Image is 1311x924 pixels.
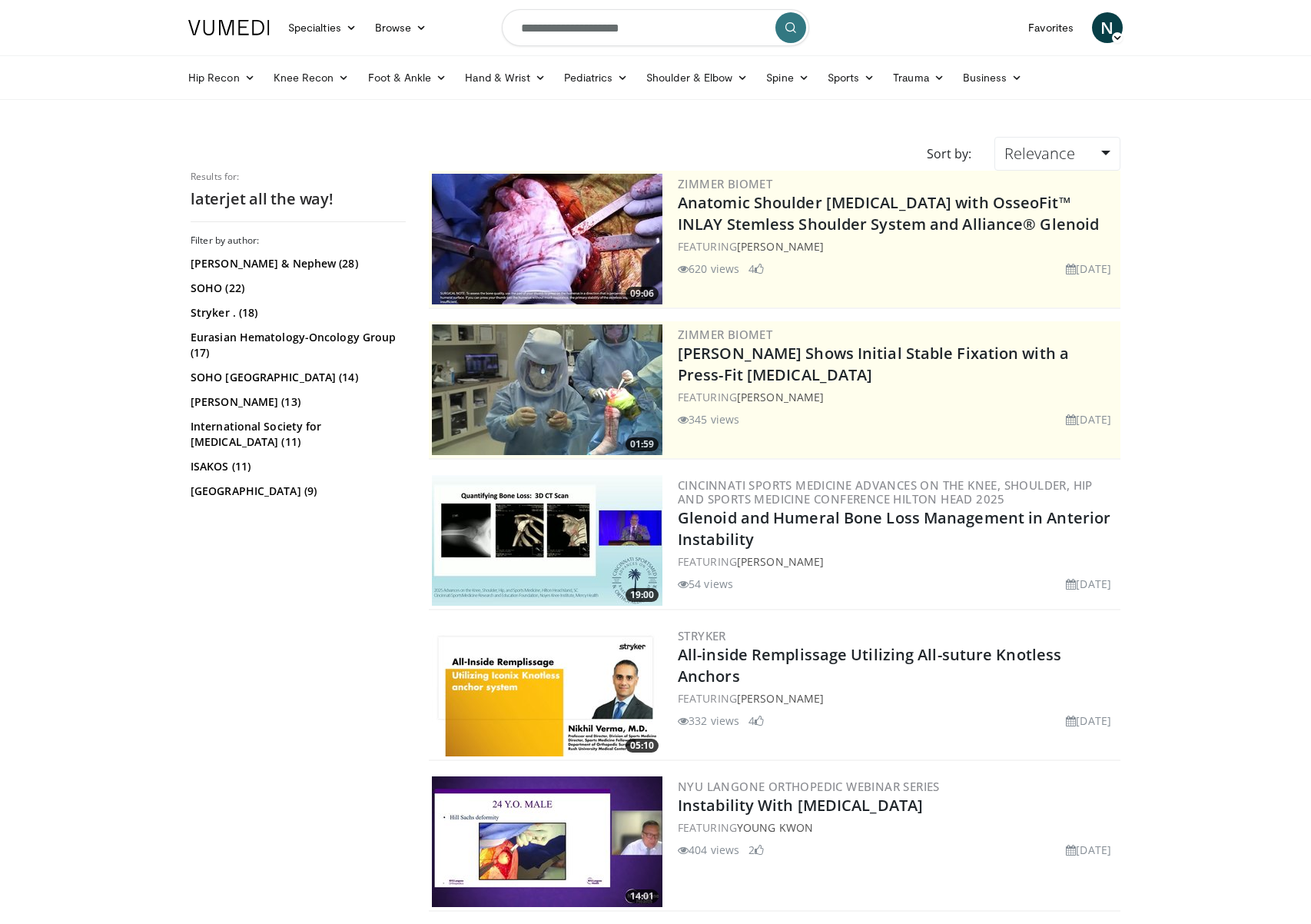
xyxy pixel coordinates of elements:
[678,819,1117,836] div: FEATURING
[678,690,1117,706] div: FEATURING
[748,713,764,729] li: 4
[737,554,824,569] a: [PERSON_NAME]
[678,507,1110,550] a: Glenoid and Humeral Bone Loss Management in Anterior Instability
[748,261,764,277] li: 4
[456,62,555,93] a: Hand & Wrist
[626,739,659,753] span: 05:10
[1019,12,1083,43] a: Favorites
[1066,576,1111,592] li: [DATE]
[179,62,264,93] a: Hip Recon
[678,411,739,427] li: 345 views
[637,62,757,93] a: Shoulder & Elbow
[432,324,662,455] a: 01:59
[432,174,662,304] a: 09:06
[1004,143,1075,164] span: Relevance
[432,626,662,756] img: 0dbaa052-54c8-49be-8279-c70a6c51c0f9.300x170_q85_crop-smart_upscale.jpg
[191,370,402,385] a: SOHO [GEOGRAPHIC_DATA] (14)
[678,343,1069,385] a: [PERSON_NAME] Shows Initial Stable Fixation with a Press-Fit [MEDICAL_DATA]
[432,324,662,455] img: 6bc46ad6-b634-4876-a934-24d4e08d5fac.300x170_q85_crop-smart_upscale.jpg
[502,9,809,46] input: Search topics, interventions
[432,626,662,756] a: 05:10
[737,820,813,835] a: Young Kwon
[191,394,402,410] a: [PERSON_NAME] (13)
[191,330,402,361] a: Eurasian Hematology-Oncology Group (17)
[994,137,1120,171] a: Relevance
[954,62,1032,93] a: Business
[191,419,402,450] a: International Society for [MEDICAL_DATA] (11)
[748,842,764,858] li: 2
[678,842,739,858] li: 404 views
[678,176,772,191] a: Zimmer Biomet
[737,691,824,706] a: [PERSON_NAME]
[432,776,662,907] a: 14:01
[678,238,1117,254] div: FEATURING
[626,287,659,301] span: 09:06
[678,779,940,794] a: NYU Langone Orthopedic Webinar Series
[191,305,402,321] a: Stryker . (18)
[678,795,923,816] a: Instability With [MEDICAL_DATA]
[678,553,1117,570] div: FEATURING
[678,644,1061,686] a: All-inside Remplissage Utilizing All-suture Knotless Anchors
[678,327,772,342] a: Zimmer Biomet
[1092,12,1123,43] a: N
[1066,261,1111,277] li: [DATE]
[359,62,456,93] a: Foot & Ankle
[191,256,402,271] a: [PERSON_NAME] & Nephew (28)
[432,475,662,606] img: b215521b-ca16-476a-a1e9-941960898060.300x170_q85_crop-smart_upscale.jpg
[1066,842,1111,858] li: [DATE]
[626,588,659,602] span: 19:00
[432,174,662,304] img: 59d0d6d9-feca-4357-b9cd-4bad2cd35cb6.300x170_q85_crop-smart_upscale.jpg
[678,389,1117,405] div: FEATURING
[191,459,402,474] a: ISAKOS (11)
[264,62,359,93] a: Knee Recon
[366,12,436,43] a: Browse
[191,171,406,183] p: Results for:
[188,20,270,35] img: VuMedi Logo
[626,437,659,451] span: 01:59
[191,484,402,499] a: [GEOGRAPHIC_DATA] (9)
[191,234,406,247] h3: Filter by author:
[915,137,983,171] div: Sort by:
[1066,713,1111,729] li: [DATE]
[678,477,1093,507] a: Cincinnati Sports Medicine Advances on the Knee, Shoulder, Hip and Sports Medicine Conference Hil...
[884,62,954,93] a: Trauma
[757,62,818,93] a: Spine
[555,62,637,93] a: Pediatrics
[626,889,659,903] span: 14:01
[1066,411,1111,427] li: [DATE]
[279,12,366,43] a: Specialties
[737,390,824,404] a: [PERSON_NAME]
[191,189,406,209] h2: laterjet all the way!
[678,261,739,277] li: 620 views
[678,628,726,643] a: Stryker
[818,62,885,93] a: Sports
[678,192,1099,234] a: Anatomic Shoulder [MEDICAL_DATA] with OsseoFit™ INLAY Stemless Shoulder System and Alliance® Glenoid
[432,475,662,606] a: 19:00
[678,576,733,592] li: 54 views
[191,281,402,296] a: SOHO (22)
[678,713,739,729] li: 332 views
[432,776,662,907] img: 104a0588-d1ca-46a8-82c9-d79cbba3df54.300x170_q85_crop-smart_upscale.jpg
[737,239,824,254] a: [PERSON_NAME]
